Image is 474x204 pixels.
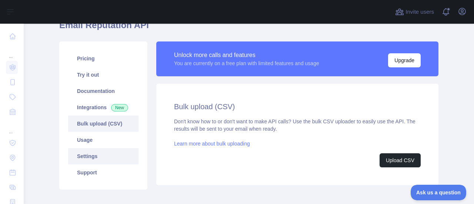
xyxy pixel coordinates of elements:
[68,67,138,83] a: Try it out
[174,118,421,167] div: Don't know how to or don't want to make API calls? Use the bulk CSV uploader to easily use the AP...
[174,101,421,112] h2: Bulk upload (CSV)
[380,153,421,167] button: Upload CSV
[68,132,138,148] a: Usage
[394,6,435,18] button: Invite users
[405,8,434,16] span: Invite users
[68,99,138,116] a: Integrations New
[111,104,128,111] span: New
[174,51,319,60] div: Unlock more calls and features
[6,120,18,135] div: ...
[174,141,250,147] a: Learn more about bulk uploading
[68,83,138,99] a: Documentation
[68,148,138,164] a: Settings
[68,164,138,181] a: Support
[68,50,138,67] a: Pricing
[59,19,438,37] h1: Email Reputation API
[174,60,319,67] div: You are currently on a free plan with limited features and usage
[388,53,421,67] button: Upgrade
[68,116,138,132] a: Bulk upload (CSV)
[6,44,18,59] div: ...
[411,185,467,200] iframe: Toggle Customer Support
